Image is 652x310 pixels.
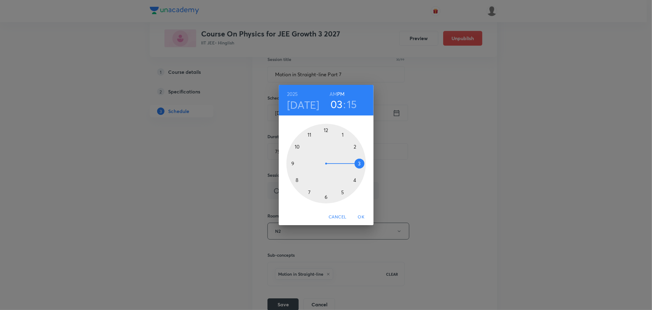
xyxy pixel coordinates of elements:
button: PM [337,90,344,98]
button: Cancel [326,211,349,223]
button: [DATE] [287,98,319,111]
button: OK [352,211,371,223]
button: 2025 [287,90,298,98]
button: AM [330,90,337,98]
h3: : [343,98,346,111]
button: 03 [330,98,343,111]
span: Cancel [329,213,346,221]
button: 15 [347,98,357,111]
span: OK [354,213,369,221]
